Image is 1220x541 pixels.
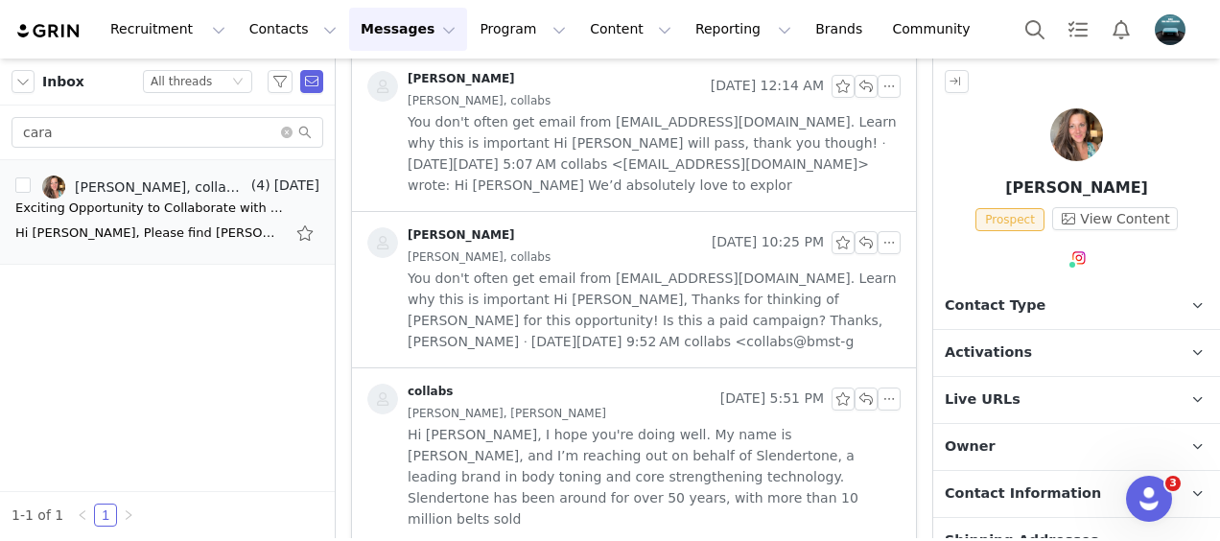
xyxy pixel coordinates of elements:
[42,176,65,199] img: f704b45f-da07-4b8a-a4cd-3508a94c41ff--s.jpg
[42,176,247,199] a: [PERSON_NAME], collabs, collabs, [PERSON_NAME]
[408,403,606,424] span: [PERSON_NAME], [PERSON_NAME]
[75,179,247,195] div: [PERSON_NAME], collabs, collabs, [PERSON_NAME]
[712,231,824,254] span: [DATE] 10:25 PM
[408,71,515,86] div: [PERSON_NAME]
[881,8,991,51] a: Community
[367,384,453,414] a: collabs
[804,8,880,51] a: Brands
[15,199,284,218] div: Exciting Opportunity to Collaborate with Slendertone
[408,111,901,196] span: You don't often get email from [EMAIL_ADDRESS][DOMAIN_NAME]. Learn why this is important Hi [PERS...
[15,223,284,243] div: Hi Soumya, Please find Sharon's rates - before factoring in any usage or exclusivity - below and ...
[95,505,116,526] a: 1
[94,504,117,527] li: 1
[12,117,323,148] input: Search mail
[367,227,398,258] img: placeholder-contacts.jpeg
[711,75,824,98] span: [DATE] 12:14 AM
[408,384,453,399] div: collabs
[578,8,683,51] button: Content
[42,72,84,92] span: Inbox
[945,389,1021,411] span: Live URLs
[99,8,237,51] button: Recruitment
[408,227,515,243] div: [PERSON_NAME]
[349,8,467,51] button: Messages
[1057,8,1099,51] a: Tasks
[247,176,270,196] span: (4)
[367,227,515,258] a: [PERSON_NAME]
[71,504,94,527] li: Previous Page
[1014,8,1056,51] button: Search
[352,56,916,211] div: [PERSON_NAME] [DATE] 12:14 AM[PERSON_NAME], collabs You don't often get email from [EMAIL_ADDRESS...
[1050,108,1103,161] img: Sharon Johnson
[367,71,515,102] a: [PERSON_NAME]
[1071,250,1087,266] img: instagram.svg
[1126,476,1172,522] iframe: Intercom live chat
[1165,476,1181,491] span: 3
[1155,14,1185,45] img: 61dbe848-ba83-4eff-9535-8cdca3cf6bd2.png
[1143,14,1205,45] button: Profile
[151,71,212,92] div: All threads
[945,483,1101,505] span: Contact Information
[933,176,1220,200] p: [PERSON_NAME]
[684,8,803,51] button: Reporting
[117,504,140,527] li: Next Page
[1052,207,1178,230] button: View Content
[15,22,82,40] img: grin logo
[281,127,293,138] i: icon: close-circle
[408,268,901,352] span: You don't often get email from [EMAIL_ADDRESS][DOMAIN_NAME]. Learn why this is important Hi [PERS...
[945,342,1032,364] span: Activations
[77,509,88,521] i: icon: left
[367,384,398,414] img: placeholder-contacts.jpeg
[300,70,323,93] span: Send Email
[352,212,916,367] div: [PERSON_NAME] [DATE] 10:25 PM[PERSON_NAME], collabs You don't often get email from [EMAIL_ADDRESS...
[720,388,824,411] span: [DATE] 5:51 PM
[1100,8,1142,51] button: Notifications
[123,509,134,521] i: icon: right
[238,8,348,51] button: Contacts
[408,424,901,529] span: Hi [PERSON_NAME], I hope you're doing well. My name is [PERSON_NAME], and I’m reaching out on beh...
[945,295,1045,317] span: Contact Type
[945,436,996,458] span: Owner
[468,8,577,51] button: Program
[367,71,398,102] img: placeholder-contacts.jpeg
[232,76,244,89] i: icon: down
[298,126,312,139] i: icon: search
[975,208,1044,231] span: Prospect
[12,504,63,527] li: 1-1 of 1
